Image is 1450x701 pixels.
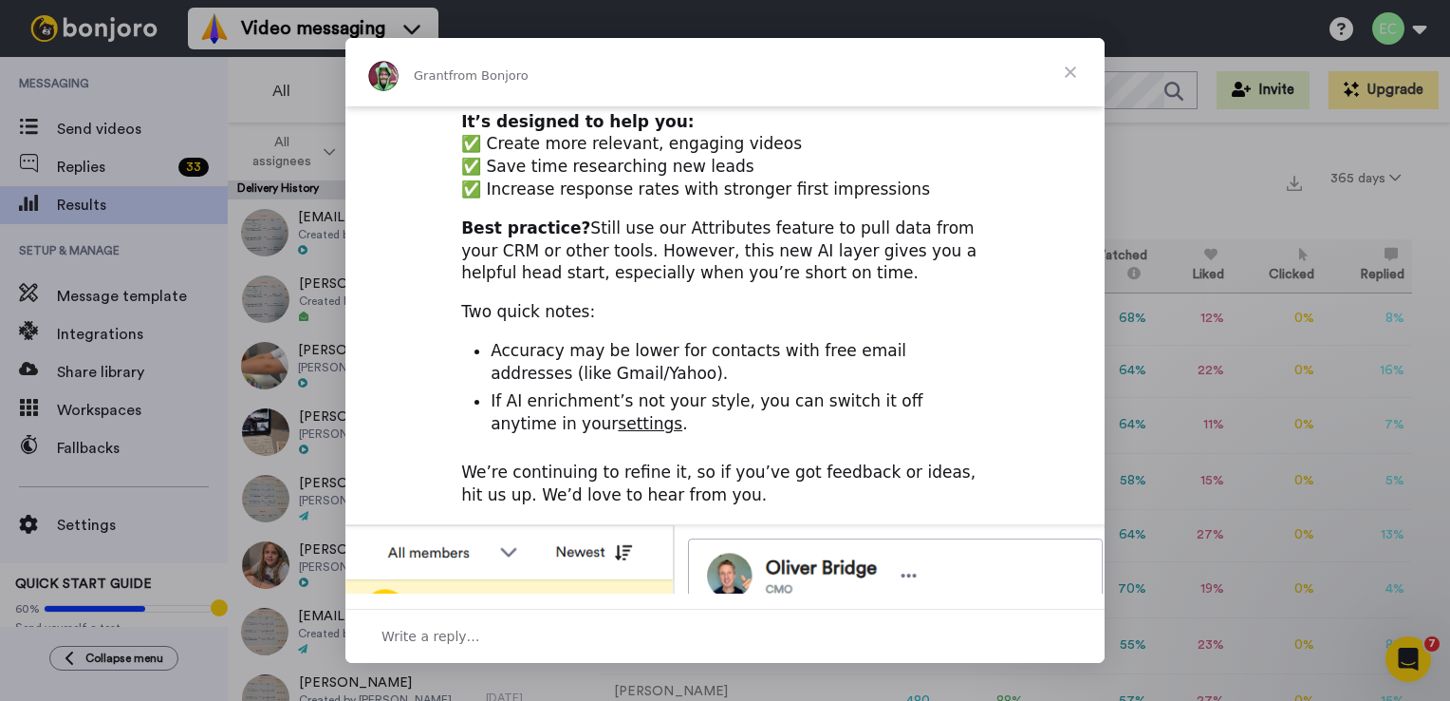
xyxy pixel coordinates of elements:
span: Write a reply… [381,624,480,649]
img: Profile image for Grant [368,61,399,91]
b: Best practice? [461,218,590,237]
span: Close [1036,38,1105,106]
div: Two quick notes: [461,301,989,324]
a: settings [618,414,682,433]
div: Still use our Attributes feature to pull data from your CRM or other tools. However, this new AI ... [461,218,989,285]
li: If AI enrichment’s not your style, you can switch it off anytime in your . [491,390,989,436]
li: Accuracy may be lower for contacts with free email addresses (like Gmail/Yahoo). [491,340,989,386]
b: It’s designed to help you: [461,112,694,131]
div: Open conversation and reply [345,609,1105,663]
div: ✅ Create more relevant, engaging videos ✅ Save time researching new leads ✅ Increase response rat... [461,111,989,201]
span: from Bonjoro [449,68,529,83]
span: Grant [414,68,449,83]
div: We’re continuing to refine it, so if you’ve got feedback or ideas, hit us up. We’d love to hear f... [461,462,989,507]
